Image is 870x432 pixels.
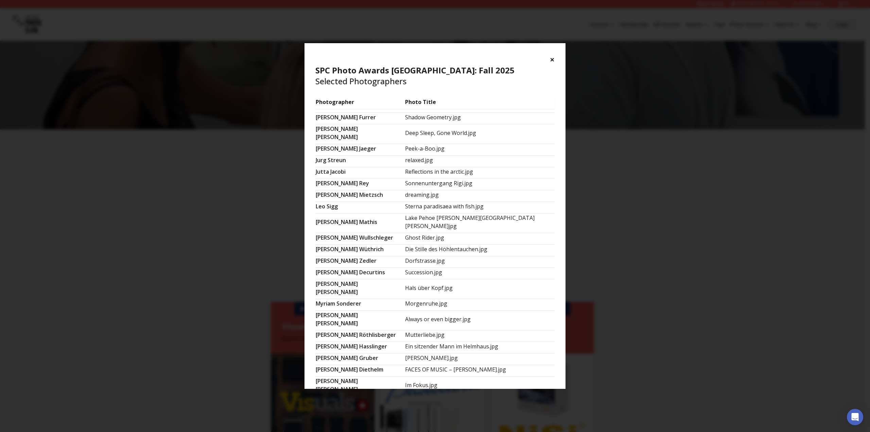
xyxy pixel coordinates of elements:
[405,113,555,124] td: Shadow Geometry.jpg
[405,245,555,256] td: Die Stille des Höhlentauchen.jpg
[550,54,555,65] button: ×
[405,268,555,279] td: Succession.jpg
[315,353,405,365] td: [PERSON_NAME] Gruber
[315,279,405,299] td: [PERSON_NAME] [PERSON_NAME]
[405,213,555,233] td: Lake Pehoe [PERSON_NAME][GEOGRAPHIC_DATA][PERSON_NAME]jpg
[315,65,515,76] b: SPC Photo Awards [GEOGRAPHIC_DATA]: Fall 2025
[405,256,555,268] td: Dorfstrasse.jpg
[405,330,555,342] td: Mutterliebe.jpg
[405,377,555,396] td: Im Fokus.jpg
[315,330,405,342] td: [PERSON_NAME] Röthlisberger
[405,365,555,377] td: FACES OF MUSIC – [PERSON_NAME].jpg
[405,156,555,167] td: relaxed.jpg
[405,124,555,144] td: Deep Sleep, Gone World.jpg
[315,365,405,377] td: [PERSON_NAME] Diethelm
[315,311,405,330] td: [PERSON_NAME] [PERSON_NAME]
[405,233,555,245] td: Ghost Rider.jpg
[405,179,555,190] td: Sonnenuntergang Rigi.jpg
[315,377,405,396] td: [PERSON_NAME] [PERSON_NAME]
[315,299,405,311] td: Myriam Sonderer
[315,268,405,279] td: [PERSON_NAME] Decurtins
[315,156,405,167] td: Jurg Streun
[315,113,405,124] td: [PERSON_NAME] Furrer
[405,202,555,213] td: Sterna paradisaea with fish.jpg
[315,179,405,190] td: [PERSON_NAME] Rey
[315,190,405,202] td: [PERSON_NAME] Mietzsch
[405,353,555,365] td: [PERSON_NAME].jpg
[315,144,405,156] td: [PERSON_NAME] Jaeger
[405,342,555,353] td: Ein sitzender Mann im Helmhaus.jpg
[405,98,555,109] td: Photo Title
[315,256,405,268] td: [PERSON_NAME] Zedler
[315,233,405,245] td: [PERSON_NAME] Wullschleger
[315,202,405,213] td: Leo Sigg
[315,213,405,233] td: [PERSON_NAME] Mathis
[315,124,405,144] td: [PERSON_NAME] [PERSON_NAME]
[847,409,863,425] div: Open Intercom Messenger
[315,245,405,256] td: [PERSON_NAME] Wüthrich
[405,190,555,202] td: dreaming.jpg
[315,98,405,109] td: Photographer
[405,167,555,179] td: Reflections in the arctic.jpg
[405,299,555,311] td: Morgenruhe.jpg
[315,65,555,87] h4: Selected Photographers
[315,342,405,353] td: [PERSON_NAME] Hasslinger
[405,144,555,156] td: Peek-a-Boo.jpg
[315,167,405,179] td: Jutta Jacobi
[405,279,555,299] td: Hals über Kopf.jpg
[405,311,555,330] td: Always or even bigger.jpg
